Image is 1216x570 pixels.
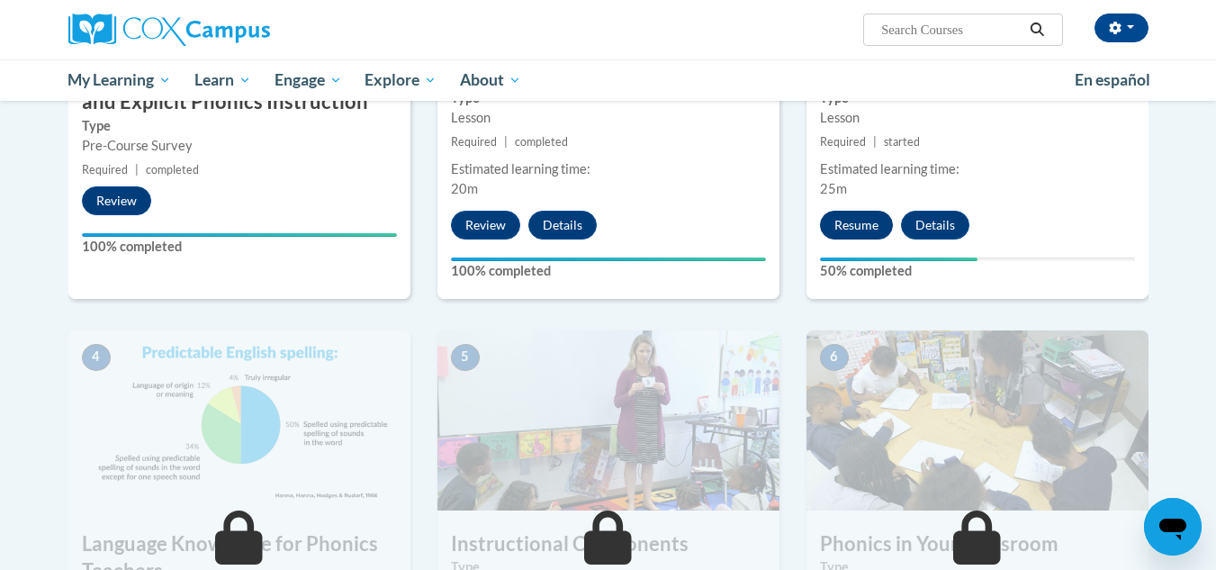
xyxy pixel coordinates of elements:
input: Search Courses [879,19,1023,41]
a: Cox Campus [68,14,410,46]
div: Your progress [451,258,766,261]
div: Estimated learning time: [820,159,1135,179]
div: Your progress [820,258,977,261]
a: Engage [263,59,354,101]
div: Your progress [82,233,397,237]
a: Explore [353,59,448,101]
img: Course Image [437,330,779,511]
img: Course Image [68,330,410,511]
span: Engage [275,69,342,91]
button: Search [1023,19,1050,41]
button: Review [82,186,151,215]
button: Account Settings [1094,14,1148,42]
span: | [504,135,508,149]
span: | [135,163,139,176]
h3: Instructional Components [437,530,779,558]
div: Main menu [41,59,1175,101]
span: Required [451,135,497,149]
img: Cox Campus [68,14,270,46]
div: Lesson [820,108,1135,128]
span: 4 [82,344,111,371]
label: 50% completed [820,261,1135,281]
span: 5 [451,344,480,371]
span: 6 [820,344,849,371]
span: Required [820,135,866,149]
span: About [460,69,521,91]
span: started [884,135,920,149]
label: Type [82,116,397,136]
span: completed [515,135,568,149]
label: 100% completed [82,237,397,257]
span: Required [82,163,128,176]
button: Review [451,211,520,240]
a: About [448,59,533,101]
span: Explore [365,69,437,91]
span: Learn [194,69,251,91]
a: My Learning [57,59,184,101]
a: En español [1063,61,1162,99]
span: | [873,135,877,149]
div: Pre-Course Survey [82,136,397,156]
label: 100% completed [451,261,766,281]
span: 20m [451,181,478,196]
button: Details [901,211,969,240]
h3: Phonics in Your Classroom [806,530,1148,558]
button: Resume [820,211,893,240]
div: Estimated learning time: [451,159,766,179]
span: 25m [820,181,847,196]
a: Learn [183,59,263,101]
button: Details [528,211,597,240]
img: Course Image [806,330,1148,511]
div: Lesson [451,108,766,128]
iframe: Button to launch messaging window [1144,498,1202,556]
span: My Learning [68,69,171,91]
span: En español [1075,70,1150,89]
span: completed [146,163,199,176]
